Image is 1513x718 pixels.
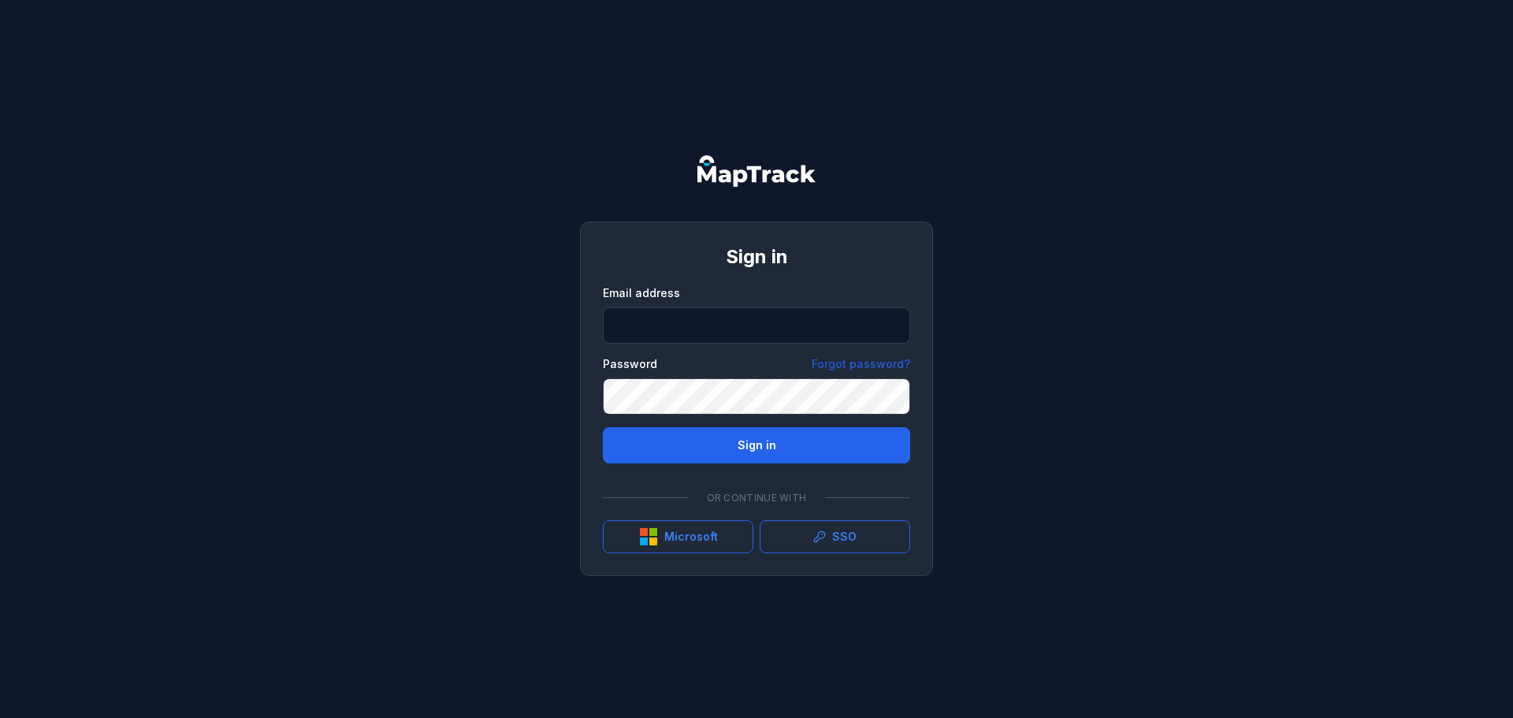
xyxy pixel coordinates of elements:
[603,244,910,270] h1: Sign in
[603,482,910,514] div: Or continue with
[812,356,910,372] a: Forgot password?
[603,285,680,301] label: Email address
[603,427,910,463] button: Sign in
[603,356,657,372] label: Password
[672,155,841,187] nav: Global
[603,520,753,553] button: Microsoft
[760,520,910,553] a: SSO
